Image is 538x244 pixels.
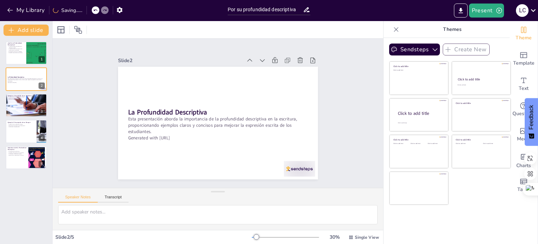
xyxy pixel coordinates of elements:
[58,195,98,203] button: Speaker Notes
[326,234,343,240] div: 30 %
[8,121,35,124] p: Ejemplo 2: Descripción de un Bosque
[158,78,307,189] p: Generated with [URL]
[8,126,35,128] p: Invitación a la exploración.
[6,146,47,169] div: 5
[39,135,45,141] div: 4
[8,95,45,97] p: Ejemplo 1: Descripción de un Atardecer
[469,4,504,18] button: Present
[389,44,440,55] button: Sendsteps
[6,94,47,117] div: 3
[6,67,47,91] div: 2
[513,59,534,67] span: Template
[104,53,208,132] div: Slide 2
[8,78,45,81] p: Esta presentación aborda la importancia de la profundidad descriptiva en la escritura, proporcion...
[393,65,443,68] div: Click to add title
[39,108,45,115] div: 3
[6,120,47,143] div: 4
[516,4,529,18] button: L C
[512,110,535,118] span: Questions
[510,147,538,173] div: Add charts and graphs
[53,7,82,14] div: Saving......
[228,5,303,15] input: Insert title
[516,34,532,42] span: Theme
[402,21,503,38] p: Themes
[147,62,303,184] p: Esta presentación aborda la importancia de la profundidad descriptiva en la escritura, proporcion...
[8,99,45,100] p: Uso de colores y sonidos.
[8,48,24,51] p: La profundidad descriptiva evoca sensaciones y emociones.
[8,76,24,78] strong: La Profundidad Descriptiva
[8,46,24,48] p: La profundidad descriptiva crea imágenes vívidas.
[8,42,24,46] p: ¿Qué es la Profundidad Descriptiva?
[458,77,504,81] div: Click to add title
[519,85,529,92] span: Text
[8,147,26,151] p: Importancia de la Profundidad Descriptiva
[393,143,409,145] div: Click to add text
[456,143,478,145] div: Click to add text
[516,4,529,17] div: L C
[393,70,443,71] div: Click to add text
[8,51,24,52] p: Enriquecer el texto con detalles.
[393,138,443,141] div: Click to add title
[355,235,379,240] span: Single View
[98,195,129,203] button: Transcript
[428,143,443,145] div: Click to add text
[8,125,35,126] p: Elementos sensoriales en la descripción.
[8,52,24,54] p: Conexión emocional con el lector.
[517,135,531,143] span: Media
[8,96,45,98] p: Transformación de una escena simple.
[8,152,26,153] p: Conexión emocional con la narrativa.
[510,122,538,147] div: Add images, graphics, shapes or video
[457,84,504,86] div: Click to add text
[74,26,82,34] span: Position
[142,115,211,169] strong: La Profundidad Descriptiva
[55,24,67,35] div: Layout
[510,97,538,122] div: Get real-time input from your audience
[398,122,442,124] div: Click to add body
[516,162,531,170] span: Charts
[8,81,45,83] p: Generated with [URL]
[456,101,506,104] div: Click to add title
[398,111,443,117] div: Click to add title
[8,154,26,156] p: Mejora de la comprensión y disfrute.
[6,41,47,65] div: 1
[443,44,490,55] button: Create New
[483,143,505,145] div: Click to add text
[8,153,26,154] p: Transporte a diferentes lugares.
[510,46,538,72] div: Add ready made slides
[411,143,426,145] div: Click to add text
[454,4,468,18] button: Export to PowerPoint
[517,186,530,193] span: Table
[510,21,538,46] div: Change the overall theme
[39,161,45,167] div: 5
[8,124,35,125] p: Creación de un ambiente vibrante.
[8,151,26,152] p: Enriquecimiento del texto.
[525,98,538,146] button: Feedback - Show survey
[4,25,49,36] button: Add slide
[456,138,506,141] div: Click to add title
[39,56,45,62] div: 1
[55,234,252,240] div: Slide 2 / 5
[528,105,534,130] span: Feedback
[5,5,48,16] button: My Library
[510,173,538,198] div: Add a table
[8,98,45,99] p: Experiencia sensorial del lector.
[39,83,45,89] div: 2
[510,72,538,97] div: Add text boxes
